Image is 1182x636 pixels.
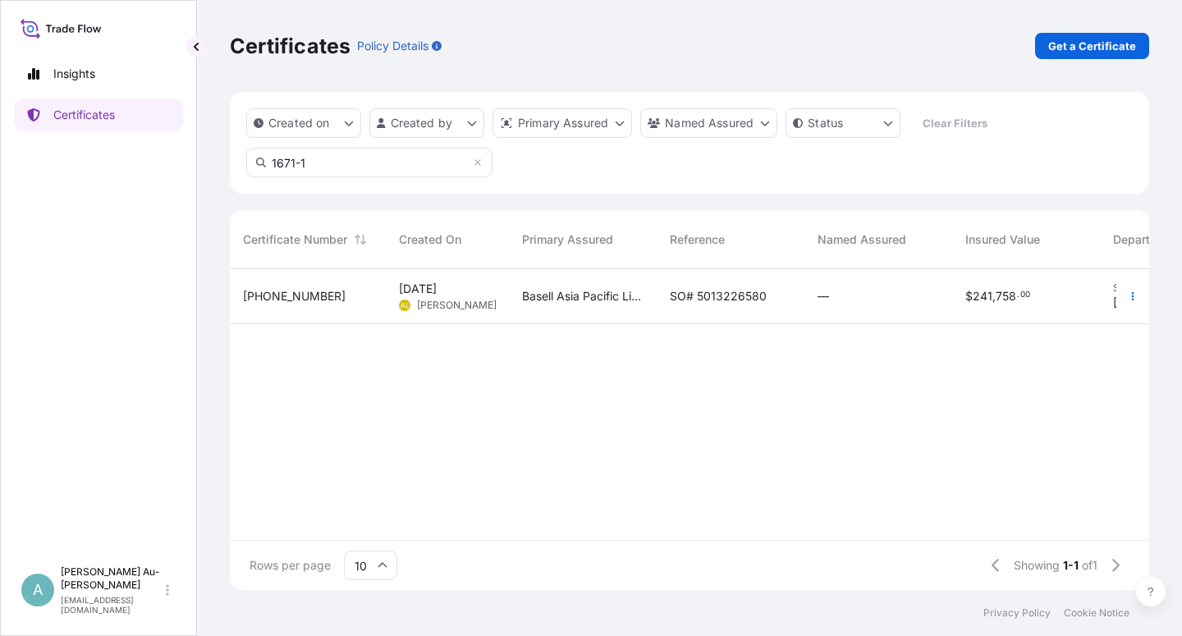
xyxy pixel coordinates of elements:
[996,291,1016,302] span: 758
[230,33,350,59] p: Certificates
[786,108,900,138] button: certificateStatus Filter options
[1064,606,1129,620] a: Cookie Notice
[14,57,183,90] a: Insights
[1063,557,1079,574] span: 1-1
[1082,557,1097,574] span: of 1
[640,108,777,138] button: cargoOwner Filter options
[1035,33,1149,59] a: Get a Certificate
[369,108,484,138] button: createdBy Filter options
[1113,295,1151,311] span: [DATE]
[53,66,95,82] p: Insights
[1014,557,1060,574] span: Showing
[965,291,973,302] span: $
[665,115,754,131] p: Named Assured
[818,231,906,248] span: Named Assured
[357,38,428,54] p: Policy Details
[518,115,608,131] p: Primary Assured
[401,297,410,313] span: AL
[243,288,346,304] span: [PHONE_NUMBER]
[923,115,987,131] p: Clear Filters
[992,291,996,302] span: ,
[417,299,497,312] span: [PERSON_NAME]
[268,115,330,131] p: Created on
[53,107,115,123] p: Certificates
[670,288,767,304] span: SO# 5013226580
[246,108,361,138] button: createdOn Filter options
[818,288,829,304] span: —
[14,98,183,131] a: Certificates
[983,606,1051,620] a: Privacy Policy
[909,110,1001,136] button: Clear Filters
[61,595,163,615] p: [EMAIL_ADDRESS][DOMAIN_NAME]
[1017,292,1019,298] span: .
[808,115,843,131] p: Status
[1113,231,1167,248] span: Departure
[492,108,632,138] button: distributor Filter options
[522,231,613,248] span: Primary Assured
[670,231,725,248] span: Reference
[522,288,644,304] span: Basell Asia Pacific Limited
[61,565,163,592] p: [PERSON_NAME] Au-[PERSON_NAME]
[399,231,461,248] span: Created On
[399,281,437,297] span: [DATE]
[1020,292,1030,298] span: 00
[391,115,453,131] p: Created by
[250,557,331,574] span: Rows per page
[246,148,492,177] input: Search Certificate or Reference...
[243,231,347,248] span: Certificate Number
[1048,38,1136,54] p: Get a Certificate
[965,231,1040,248] span: Insured Value
[973,291,992,302] span: 241
[350,230,370,249] button: Sort
[33,582,43,598] span: A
